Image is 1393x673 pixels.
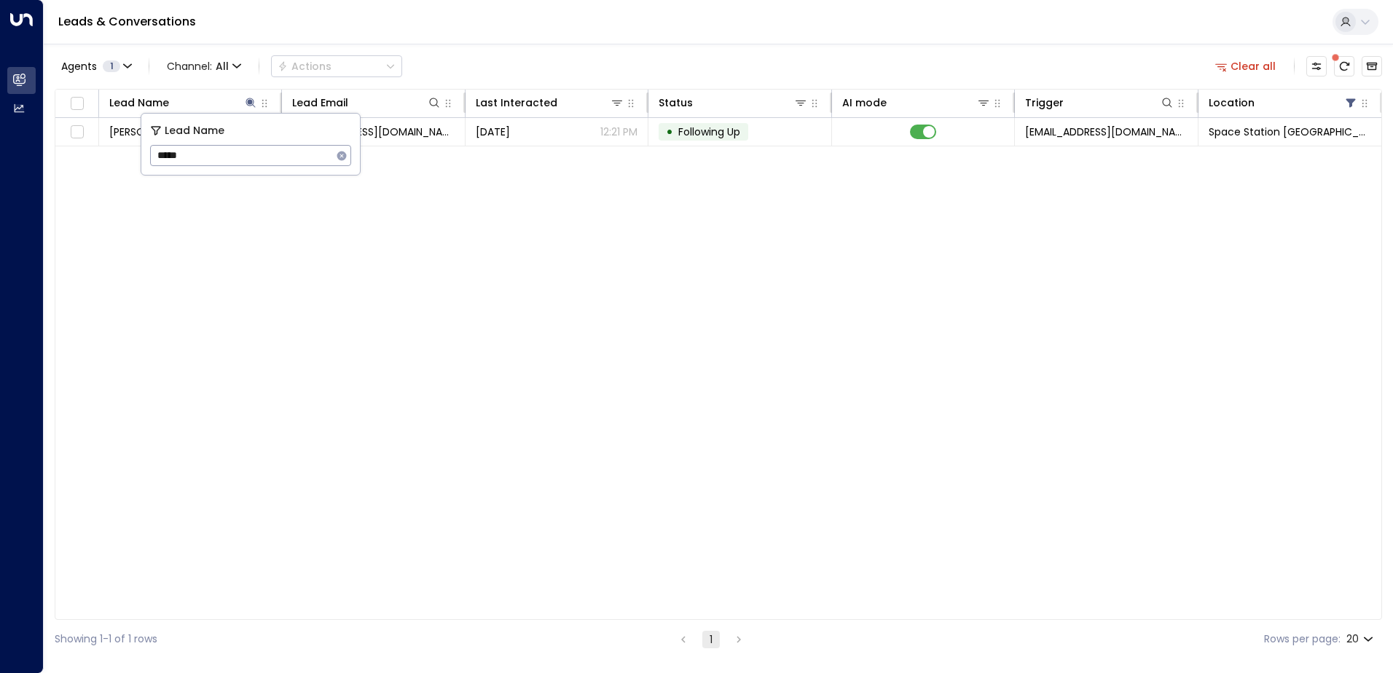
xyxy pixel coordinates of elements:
[600,125,637,139] p: 12:21 PM
[659,94,807,111] div: Status
[292,94,348,111] div: Lead Email
[161,56,247,76] button: Channel:All
[1264,631,1341,647] label: Rows per page:
[1334,56,1354,76] span: There are new threads available. Refresh the grid to view the latest updates.
[292,94,441,111] div: Lead Email
[1209,94,1255,111] div: Location
[109,94,169,111] div: Lead Name
[103,60,120,72] span: 1
[165,122,224,139] span: Lead Name
[216,60,229,72] span: All
[109,125,189,139] span: Szymon Sienczak
[476,94,557,111] div: Last Interacted
[58,13,196,30] a: Leads & Conversations
[55,56,137,76] button: Agents1
[68,95,86,113] span: Toggle select all
[161,56,247,76] span: Channel:
[1209,94,1358,111] div: Location
[1306,56,1327,76] button: Customize
[476,125,510,139] span: Yesterday
[678,125,740,139] span: Following Up
[1025,125,1187,139] span: leads@space-station.co.uk
[702,631,720,648] button: page 1
[674,630,748,648] nav: pagination navigation
[1346,629,1376,650] div: 20
[1362,56,1382,76] button: Archived Leads
[1025,94,1064,111] div: Trigger
[659,94,693,111] div: Status
[476,94,624,111] div: Last Interacted
[842,94,887,111] div: AI mode
[278,60,331,73] div: Actions
[1209,125,1371,139] span: Space Station Swiss Cottage
[1209,56,1282,76] button: Clear all
[842,94,991,111] div: AI mode
[292,125,454,139] span: Sienczak85@gmail.com
[271,55,402,77] div: Button group with a nested menu
[61,61,97,71] span: Agents
[271,55,402,77] button: Actions
[109,94,258,111] div: Lead Name
[666,119,673,144] div: •
[55,631,157,647] div: Showing 1-1 of 1 rows
[68,123,86,141] span: Toggle select row
[1025,94,1174,111] div: Trigger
